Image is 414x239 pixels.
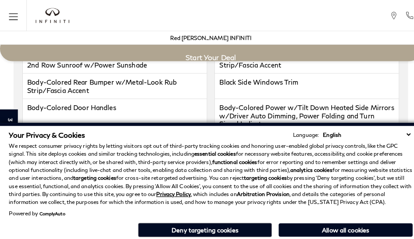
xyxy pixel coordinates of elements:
[182,52,232,61] span: Start Your Deal
[211,72,392,97] li: Black Side Windows Trim
[9,128,84,136] span: Your Privacy & Cookies
[232,187,284,194] strong: Arbitration Provision
[35,8,68,23] img: INFINITI
[239,171,282,178] strong: targeting cookies
[191,148,232,154] strong: essential cookies
[288,130,313,135] div: Language:
[168,34,247,40] a: Red [PERSON_NAME] INFINITI
[153,187,187,194] a: Privacy Policy
[22,97,203,130] li: Body-Colored Door Handles
[9,207,64,212] div: Powered by
[39,207,64,212] a: ComplyAuto
[211,97,392,130] li: Body-Colored Power w/Tilt Down Heated Side Mirrors w/Driver Auto Dimming, Power Folding and Turn ...
[35,8,68,23] a: infiniti
[136,219,267,233] button: Deny targeting cookies
[9,139,405,203] p: We respect consumer privacy rights by letting visitors opt out of third-party tracking cookies an...
[22,72,203,97] li: Body-Colored Rear Bumper w/Metal-Look Rub Strip/Fascia Accent
[274,219,405,232] button: Allow all cookies
[72,171,114,178] strong: targeting cookies
[285,164,326,170] strong: analytics cookies
[315,128,405,136] select: Language Select
[208,156,253,162] strong: functional cookies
